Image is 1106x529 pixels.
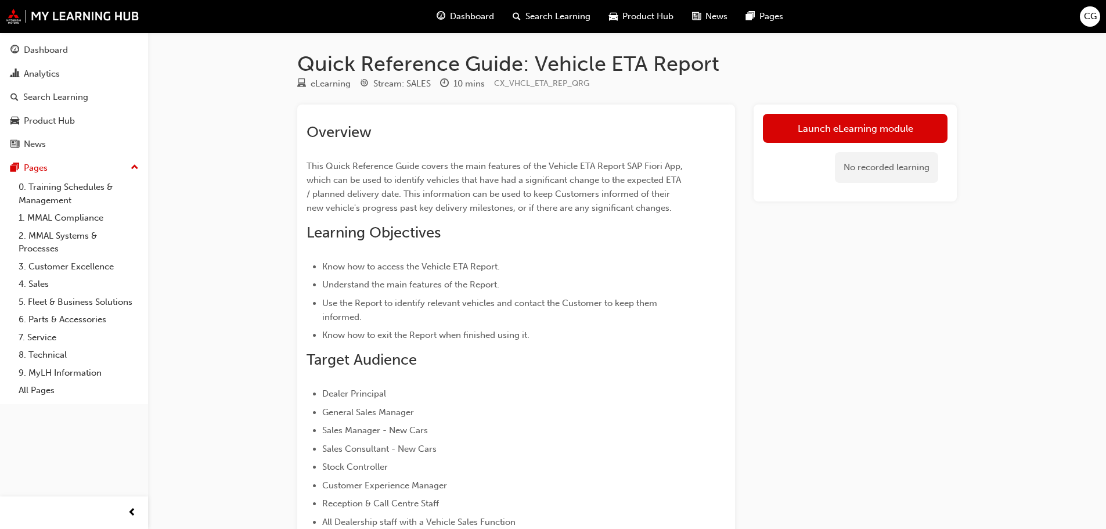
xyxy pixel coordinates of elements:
[297,77,351,91] div: Type
[24,114,75,128] div: Product Hub
[373,77,431,91] div: Stream: SALES
[513,9,521,24] span: search-icon
[10,92,19,103] span: search-icon
[427,5,503,28] a: guage-iconDashboard
[322,388,386,399] span: Dealer Principal
[609,9,618,24] span: car-icon
[622,10,673,23] span: Product Hub
[322,425,428,436] span: Sales Manager - New Cars
[322,407,414,418] span: General Sales Manager
[322,480,447,491] span: Customer Experience Manager
[14,329,143,347] a: 7. Service
[440,77,485,91] div: Duration
[437,9,445,24] span: guage-icon
[759,10,783,23] span: Pages
[5,63,143,85] a: Analytics
[297,79,306,89] span: learningResourceType_ELEARNING-icon
[24,138,46,151] div: News
[322,462,388,472] span: Stock Controller
[10,69,19,80] span: chart-icon
[360,77,431,91] div: Stream
[5,157,143,179] button: Pages
[525,10,590,23] span: Search Learning
[128,506,136,520] span: prev-icon
[307,161,685,213] span: This Quick Reference Guide covers the main features of the Vehicle ETA Report SAP Fiori App, whic...
[1084,10,1097,23] span: CG
[14,178,143,209] a: 0. Training Schedules & Management
[1080,6,1100,27] button: CG
[131,160,139,175] span: up-icon
[14,293,143,311] a: 5. Fleet & Business Solutions
[322,330,529,340] span: Know how to exit the Report when finished using it.
[322,279,499,290] span: Understand the main features of the Report.
[307,351,417,369] span: Target Audience
[14,258,143,276] a: 3. Customer Excellence
[322,298,660,322] span: Use the Report to identify relevant vehicles and contact the Customer to keep them informed.
[14,364,143,382] a: 9. MyLH Information
[450,10,494,23] span: Dashboard
[322,498,439,509] span: Reception & Call Centre Staff
[14,311,143,329] a: 6. Parts & Accessories
[10,163,19,174] span: pages-icon
[503,5,600,28] a: search-iconSearch Learning
[311,77,351,91] div: eLearning
[360,79,369,89] span: target-icon
[5,110,143,132] a: Product Hub
[10,139,19,150] span: news-icon
[705,10,727,23] span: News
[14,275,143,293] a: 4. Sales
[322,444,437,454] span: Sales Consultant - New Cars
[835,152,938,183] div: No recorded learning
[10,45,19,56] span: guage-icon
[14,346,143,364] a: 8. Technical
[5,134,143,155] a: News
[14,227,143,258] a: 2. MMAL Systems & Processes
[24,67,60,81] div: Analytics
[10,116,19,127] span: car-icon
[6,9,139,24] img: mmal
[692,9,701,24] span: news-icon
[5,37,143,157] button: DashboardAnalyticsSearch LearningProduct HubNews
[14,209,143,227] a: 1. MMAL Compliance
[746,9,755,24] span: pages-icon
[24,161,48,175] div: Pages
[297,51,957,77] h1: Quick Reference Guide: Vehicle ETA Report
[14,382,143,400] a: All Pages
[322,517,516,527] span: All Dealership staff with a Vehicle Sales Function
[600,5,683,28] a: car-iconProduct Hub
[24,44,68,57] div: Dashboard
[5,87,143,108] a: Search Learning
[763,114,948,143] a: Launch eLearning module
[307,123,372,141] span: Overview
[737,5,792,28] a: pages-iconPages
[307,224,441,242] span: Learning Objectives
[322,261,500,272] span: Know how to access the Vehicle ETA Report.
[453,77,485,91] div: 10 mins
[494,78,589,88] span: Learning resource code
[5,39,143,61] a: Dashboard
[683,5,737,28] a: news-iconNews
[23,91,88,104] div: Search Learning
[440,79,449,89] span: clock-icon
